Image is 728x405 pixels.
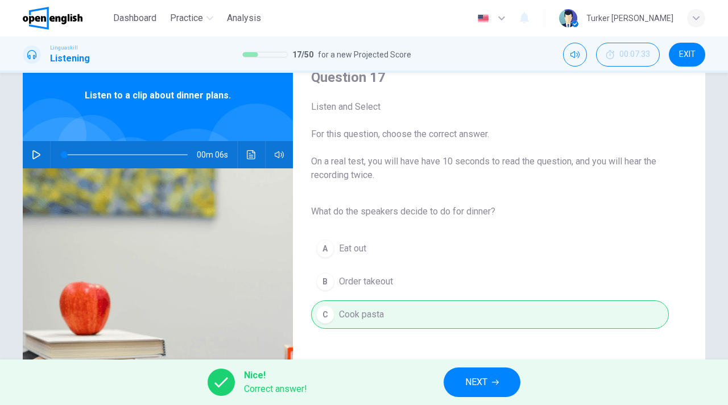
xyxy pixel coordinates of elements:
[227,11,261,25] span: Analysis
[476,14,490,23] img: en
[85,89,231,102] span: Listen to a clip about dinner plans.
[311,100,669,114] span: Listen and Select
[166,8,218,28] button: Practice
[197,141,237,168] span: 00m 06s
[244,382,307,396] span: Correct answer!
[311,127,669,141] span: For this question, choose the correct answer.
[242,141,260,168] button: Click to see the audio transcription
[586,11,673,25] div: Turker [PERSON_NAME]
[292,48,313,61] span: 17 / 50
[465,374,487,390] span: NEXT
[669,43,705,67] button: EXIT
[596,43,660,67] div: Hide
[311,68,669,86] h4: Question 17
[318,48,411,61] span: for a new Projected Score
[619,50,650,59] span: 00:07:33
[23,7,82,30] img: OpenEnglish logo
[113,11,156,25] span: Dashboard
[563,43,587,67] div: Mute
[311,205,669,218] span: What do the speakers decide to do for dinner?
[444,367,520,397] button: NEXT
[679,50,696,59] span: EXIT
[50,52,90,65] h1: Listening
[559,9,577,27] img: Profile picture
[50,44,78,52] span: Linguaskill
[170,11,203,25] span: Practice
[109,8,161,28] button: Dashboard
[244,369,307,382] span: Nice!
[311,155,669,182] span: On a real test, you will have have 10 seconds to read the question, and you will hear the recordi...
[596,43,660,67] button: 00:07:33
[23,7,109,30] a: OpenEnglish logo
[222,8,266,28] button: Analysis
